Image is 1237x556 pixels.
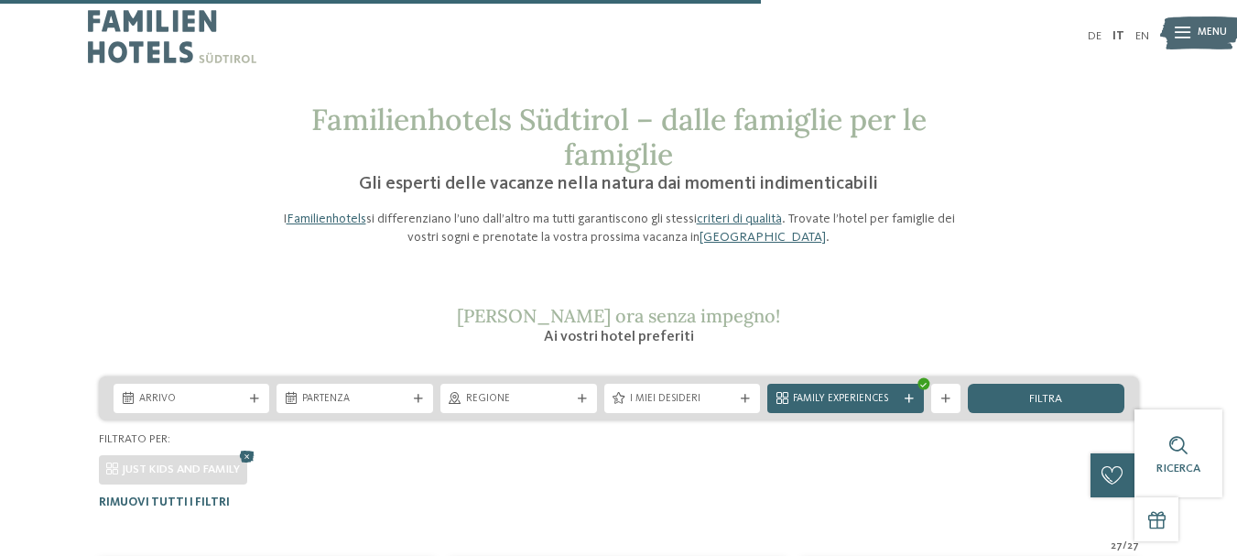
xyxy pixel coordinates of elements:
[697,213,782,225] a: criteri di qualità
[1198,26,1227,40] span: Menu
[99,496,230,508] span: Rimuovi tutti i filtri
[1029,394,1062,406] span: filtra
[122,463,240,475] span: JUST KIDS AND FAMILY
[302,392,407,407] span: Partenza
[544,330,694,344] span: Ai vostri hotel preferiti
[1135,30,1149,42] a: EN
[1156,463,1200,474] span: Ricerca
[793,392,898,407] span: Family Experiences
[1111,540,1123,554] span: 27
[457,304,780,327] span: [PERSON_NAME] ora senza impegno!
[700,231,826,244] a: [GEOGRAPHIC_DATA]
[1123,540,1127,554] span: /
[630,392,735,407] span: I miei desideri
[287,213,366,225] a: Familienhotels
[1112,30,1124,42] a: IT
[1088,30,1101,42] a: DE
[139,392,244,407] span: Arrivo
[359,175,878,193] span: Gli esperti delle vacanze nella natura dai momenti indimenticabili
[311,101,927,173] span: Familienhotels Südtirol – dalle famiglie per le famiglie
[271,210,967,246] p: I si differenziano l’uno dall’altro ma tutti garantiscono gli stessi . Trovate l’hotel per famigl...
[99,433,170,445] span: Filtrato per:
[466,392,571,407] span: Regione
[1127,540,1139,554] span: 27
